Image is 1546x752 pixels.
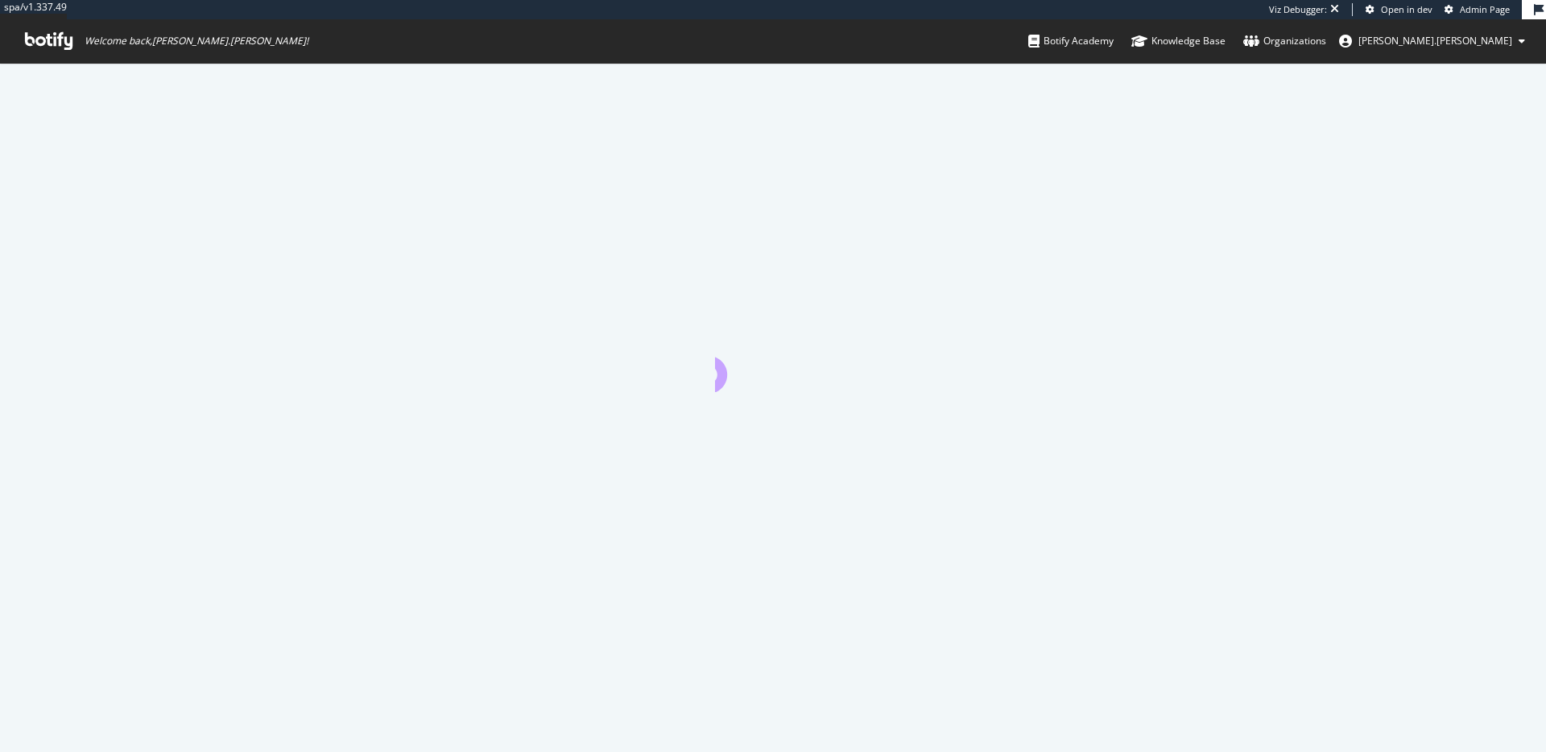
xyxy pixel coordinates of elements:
a: Botify Academy [1028,19,1114,63]
a: Open in dev [1366,3,1432,16]
div: Organizations [1243,33,1326,49]
span: Welcome back, [PERSON_NAME].[PERSON_NAME] ! [85,35,308,48]
button: [PERSON_NAME].[PERSON_NAME] [1326,28,1538,54]
span: dave.coppedge [1358,34,1512,48]
span: Open in dev [1381,3,1432,15]
a: Knowledge Base [1131,19,1226,63]
div: Botify Academy [1028,33,1114,49]
div: Viz Debugger: [1269,3,1327,16]
a: Organizations [1243,19,1326,63]
span: Admin Page [1460,3,1510,15]
div: Knowledge Base [1131,33,1226,49]
a: Admin Page [1445,3,1510,16]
